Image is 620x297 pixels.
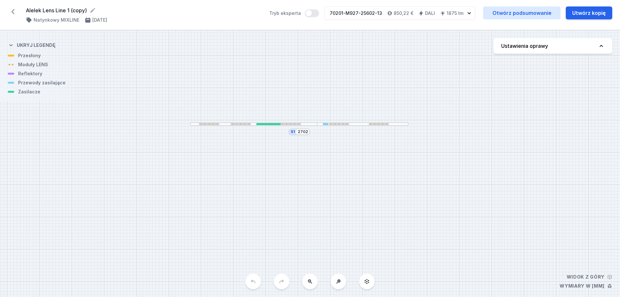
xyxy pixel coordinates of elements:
[26,6,262,14] form: Alelek Lens Line 1 (copy)
[501,42,548,50] h4: Ustawienia oprawy
[8,37,56,52] button: Ukryj legendę
[17,42,56,48] h4: Ukryj legendę
[493,38,612,54] button: Ustawienia oprawy
[298,129,308,134] input: Wymiar [mm]
[305,9,319,17] button: Tryb eksperta
[394,10,413,16] h4: 850,22 €
[92,17,107,23] h4: [DATE]
[447,10,463,16] h4: 1875 lm
[483,6,561,19] a: Otwórz podsumowanie
[425,10,435,16] h4: DALI
[330,10,382,16] div: 70201-M927-25602-13
[89,7,96,14] button: Edytuj nazwę projektu
[34,17,79,23] h4: Natynkowy MIXLINE
[324,6,475,20] button: 70201-M927-25602-13850,22 €DALI1875 lm
[566,6,612,19] button: Utwórz kopię
[269,9,319,17] label: Tryb eksperta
